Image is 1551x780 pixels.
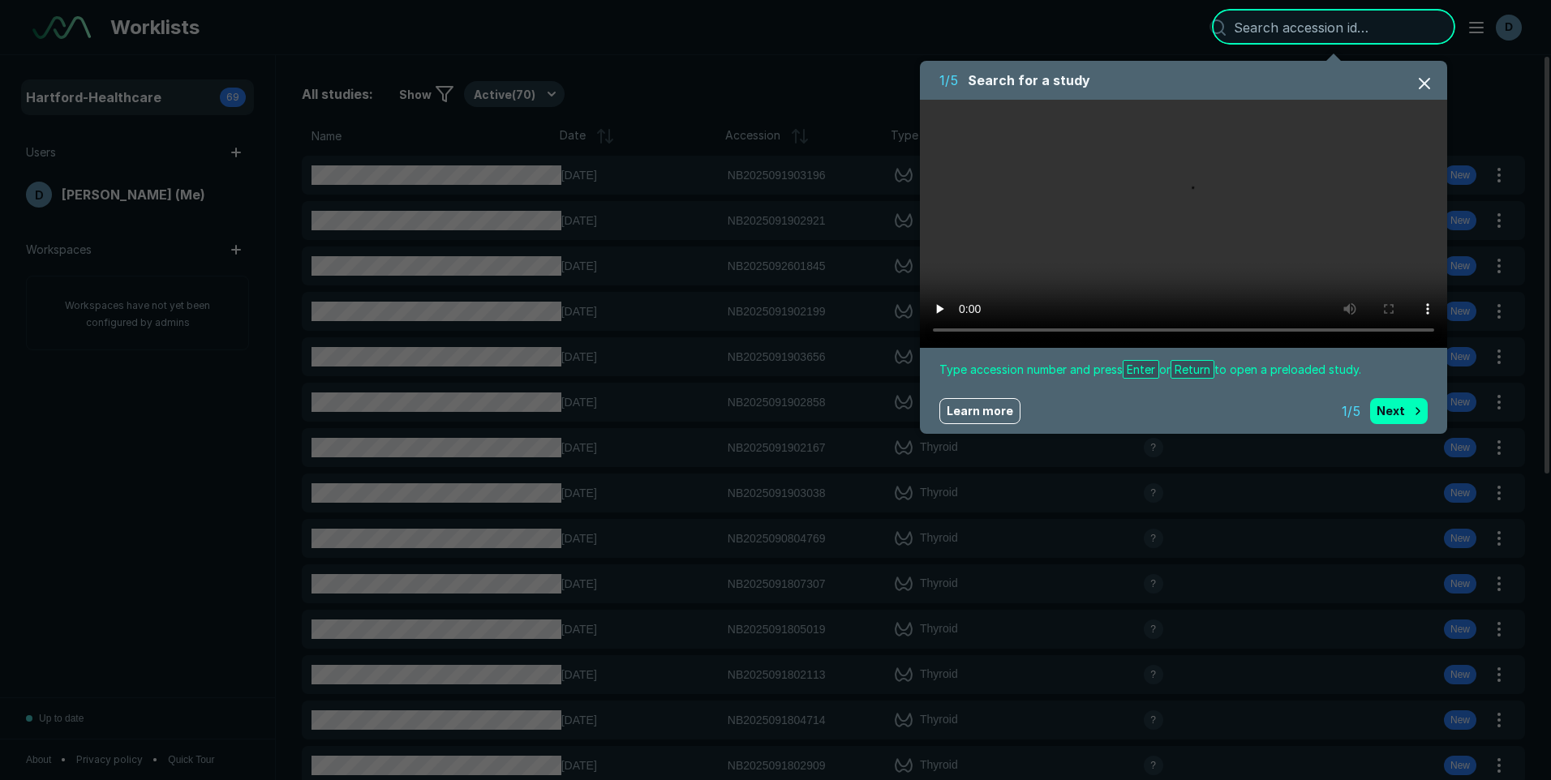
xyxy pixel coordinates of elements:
[1123,360,1159,379] span: Enter
[939,398,1020,424] a: Learn more
[968,71,1090,90] span: Search for a study
[1342,401,1360,421] span: 1 / 5
[1370,398,1428,424] button: Next
[939,361,1428,379] span: Type accession number and press or to open a preloaded study.
[939,71,958,90] span: 1 / 5
[947,402,1013,419] span: Learn more
[1171,360,1214,379] span: Return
